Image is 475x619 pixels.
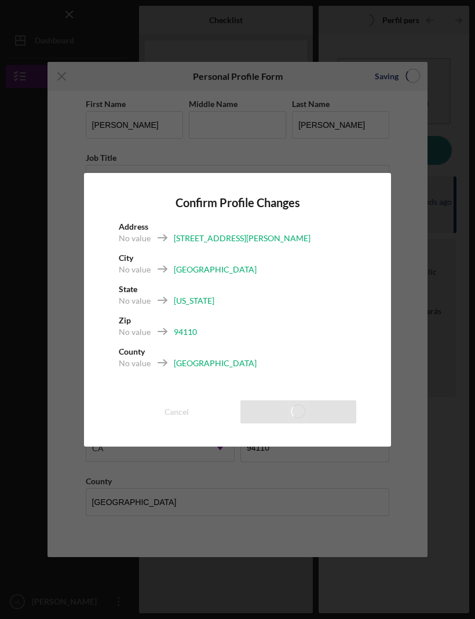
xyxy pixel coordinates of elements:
div: No value [119,295,151,307]
div: [GEOGRAPHIC_DATA] [174,358,257,369]
div: Cancel [165,400,189,423]
div: [US_STATE] [174,295,214,307]
div: 94110 [174,326,197,338]
b: City [119,253,133,263]
b: Address [119,222,148,231]
b: State [119,284,137,294]
button: Save [240,400,356,423]
div: [GEOGRAPHIC_DATA] [174,264,257,275]
b: County [119,347,145,356]
h4: Confirm Profile Changes [119,196,356,209]
button: Cancel [119,400,235,423]
div: No value [119,358,151,369]
b: Zip [119,315,131,325]
div: No value [119,233,151,244]
div: No value [119,326,151,338]
div: No value [119,264,151,275]
div: [STREET_ADDRESS][PERSON_NAME] [174,233,310,244]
